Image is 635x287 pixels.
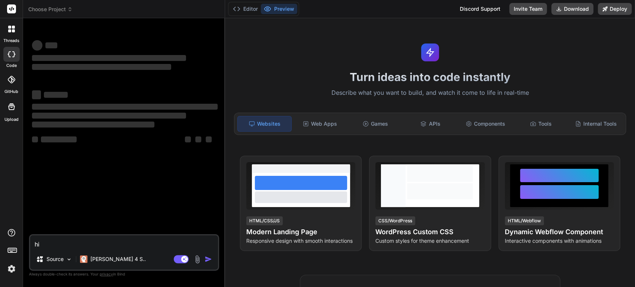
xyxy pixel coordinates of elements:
div: CSS/WordPress [375,216,415,225]
p: Describe what you want to build, and watch it come to life in real-time [230,88,631,98]
img: attachment [193,255,202,264]
span: Choose Project [28,6,73,13]
span: ‌ [45,42,57,48]
span: ‌ [32,55,186,61]
button: Deploy [598,3,632,15]
h4: WordPress Custom CSS [375,227,484,237]
div: HTML/CSS/JS [246,216,283,225]
img: Claude 4 Sonnet [80,255,87,263]
span: ‌ [32,122,154,128]
button: Download [551,3,593,15]
p: Interactive components with animations [505,237,614,245]
div: Tools [514,116,567,132]
h1: Turn ideas into code instantly [230,70,631,84]
span: ‌ [185,136,191,142]
img: Pick Models [66,256,72,262]
button: Preview [261,4,297,14]
p: Responsive design with smooth interactions [246,237,355,245]
div: Websites [237,116,292,132]
div: Components [459,116,512,132]
span: ‌ [32,40,42,51]
div: Games [348,116,402,132]
div: HTML/Webflow [505,216,544,225]
label: GitHub [4,88,18,95]
span: ‌ [41,136,77,142]
div: Discord Support [455,3,505,15]
img: settings [5,262,18,275]
h4: Dynamic Webflow Component [505,227,614,237]
span: ‌ [32,90,41,99]
p: [PERSON_NAME] 4 S.. [90,255,146,263]
button: Invite Team [509,3,547,15]
span: ‌ [32,113,186,119]
div: Web Apps [293,116,347,132]
span: privacy [100,272,113,276]
label: threads [3,38,19,44]
label: code [6,62,17,69]
span: ‌ [32,64,171,70]
h4: Modern Landing Page [246,227,355,237]
span: ‌ [195,136,201,142]
div: APIs [404,116,457,132]
button: Editor [230,4,261,14]
span: ‌ [206,136,212,142]
img: icon [205,255,212,263]
span: ‌ [32,136,38,142]
p: Source [46,255,64,263]
textarea: hi [30,235,218,249]
p: Custom styles for theme enhancement [375,237,484,245]
p: Always double-check its answers. Your in Bind [29,271,219,278]
span: ‌ [32,104,218,110]
span: ‌ [44,92,68,98]
div: Internal Tools [569,116,623,132]
label: Upload [4,116,19,123]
